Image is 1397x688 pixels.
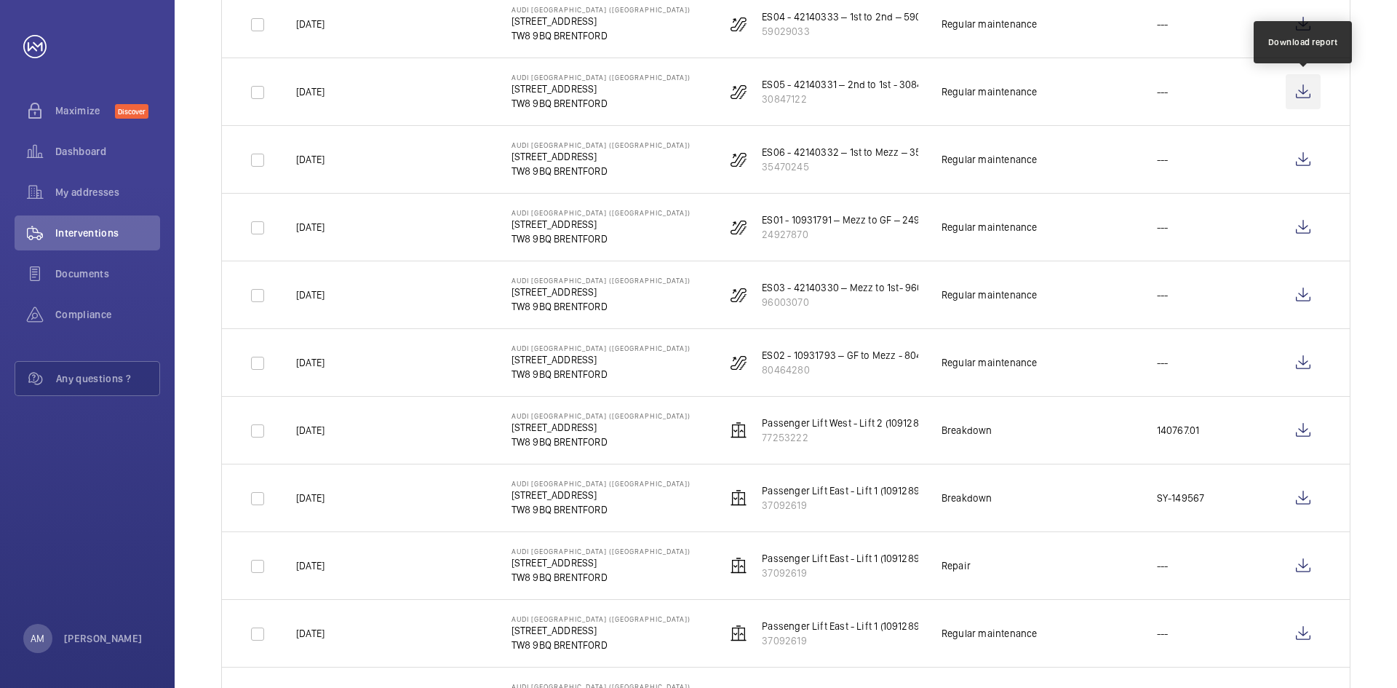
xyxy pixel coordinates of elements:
[512,435,690,449] p: TW8 9BQ BRENTFORD
[942,152,1037,167] div: Regular maintenance
[512,208,690,217] p: Audi [GEOGRAPHIC_DATA] ([GEOGRAPHIC_DATA])
[762,280,952,295] p: ES03 - 42140330 – Mezz to 1st- 96003070
[296,491,325,505] p: [DATE]
[296,288,325,302] p: [DATE]
[512,5,690,14] p: Audi [GEOGRAPHIC_DATA] ([GEOGRAPHIC_DATA])
[762,9,951,24] p: ES04 - 42140333 – 1st to 2nd – 59029233
[512,344,690,352] p: Audi [GEOGRAPHIC_DATA] ([GEOGRAPHIC_DATA])
[1157,84,1169,99] p: ---
[762,24,951,39] p: 59029033
[296,626,325,641] p: [DATE]
[296,84,325,99] p: [DATE]
[942,423,992,438] div: Breakdown
[512,352,690,367] p: [STREET_ADDRESS]
[942,17,1037,31] div: Regular maintenance
[55,185,160,199] span: My addresses
[730,286,747,304] img: escalator.svg
[55,307,160,322] span: Compliance
[942,220,1037,234] div: Regular maintenance
[762,213,948,227] p: ES01 - 10931791 – Mezz to GF – 24927870
[730,422,747,439] img: elevator.svg
[942,626,1037,641] div: Regular maintenance
[1157,355,1169,370] p: ---
[55,103,115,118] span: Maximize
[512,73,690,82] p: Audi [GEOGRAPHIC_DATA] ([GEOGRAPHIC_DATA])
[942,558,971,573] div: Repair
[730,15,747,33] img: escalator.svg
[942,491,992,505] div: Breakdown
[512,488,690,502] p: [STREET_ADDRESS]
[730,625,747,642] img: elevator.svg
[512,638,690,652] p: TW8 9BQ BRENTFORD
[762,566,928,580] p: 37092619
[512,411,690,420] p: Audi [GEOGRAPHIC_DATA] ([GEOGRAPHIC_DATA])
[1157,423,1200,438] p: 140767.01
[512,420,690,435] p: [STREET_ADDRESS]
[762,619,928,633] p: Passenger Lift East - Lift 1 (10912899)
[762,416,934,430] p: Passenger Lift West - Lift 2 (10912898)
[512,276,690,285] p: Audi [GEOGRAPHIC_DATA] ([GEOGRAPHIC_DATA])
[55,266,160,281] span: Documents
[730,151,747,168] img: escalator.svg
[762,551,928,566] p: Passenger Lift East - Lift 1 (10912899)
[762,633,928,648] p: 37092619
[1157,558,1169,573] p: ---
[1157,220,1169,234] p: ---
[1157,288,1169,302] p: ---
[512,164,690,178] p: TW8 9BQ BRENTFORD
[730,489,747,507] img: elevator.svg
[762,159,956,174] p: 35470245
[1157,152,1169,167] p: ---
[942,288,1037,302] div: Regular maintenance
[730,83,747,100] img: escalator.svg
[512,479,690,488] p: Audi [GEOGRAPHIC_DATA] ([GEOGRAPHIC_DATA])
[512,96,690,111] p: TW8 9BQ BRENTFORD
[1157,491,1205,505] p: SY-149567
[512,285,690,299] p: [STREET_ADDRESS]
[762,227,948,242] p: 24927870
[1268,36,1338,49] div: Download report
[512,614,690,623] p: Audi [GEOGRAPHIC_DATA] ([GEOGRAPHIC_DATA])
[512,555,690,570] p: [STREET_ADDRESS]
[296,355,325,370] p: [DATE]
[730,354,747,371] img: escalator.svg
[762,92,944,106] p: 30847122
[942,84,1037,99] div: Regular maintenance
[296,17,325,31] p: [DATE]
[512,299,690,314] p: TW8 9BQ BRENTFORD
[762,77,944,92] p: ES05 - 42140331 – 2nd to 1st - 30847122
[942,355,1037,370] div: Regular maintenance
[512,14,690,28] p: [STREET_ADDRESS]
[115,104,148,119] span: Discover
[56,371,159,386] span: Any questions ?
[512,232,690,246] p: TW8 9BQ BRENTFORD
[296,152,325,167] p: [DATE]
[512,367,690,381] p: TW8 9BQ BRENTFORD
[762,363,952,377] p: 80464280
[512,623,690,638] p: [STREET_ADDRESS]
[55,144,160,159] span: Dashboard
[1157,626,1169,641] p: ---
[762,498,928,513] p: 37092619
[64,631,143,646] p: [PERSON_NAME]
[1157,17,1169,31] p: ---
[512,547,690,555] p: Audi [GEOGRAPHIC_DATA] ([GEOGRAPHIC_DATA])
[762,295,952,309] p: 96003070
[512,149,690,164] p: [STREET_ADDRESS]
[296,423,325,438] p: [DATE]
[512,82,690,96] p: [STREET_ADDRESS]
[512,28,690,43] p: TW8 9BQ BRENTFORD
[730,218,747,236] img: escalator.svg
[512,217,690,232] p: [STREET_ADDRESS]
[296,558,325,573] p: [DATE]
[762,348,952,363] p: ES02 - 10931793 – GF to Mezz - 80464280
[55,226,160,240] span: Interventions
[762,483,928,498] p: Passenger Lift East - Lift 1 (10912899)
[31,631,44,646] p: AM
[730,557,747,574] img: elevator.svg
[296,220,325,234] p: [DATE]
[512,502,690,517] p: TW8 9BQ BRENTFORD
[512,570,690,585] p: TW8 9BQ BRENTFORD
[762,145,956,159] p: ES06 - 42140332 – 1st to Mezz – 35470245
[512,141,690,149] p: Audi [GEOGRAPHIC_DATA] ([GEOGRAPHIC_DATA])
